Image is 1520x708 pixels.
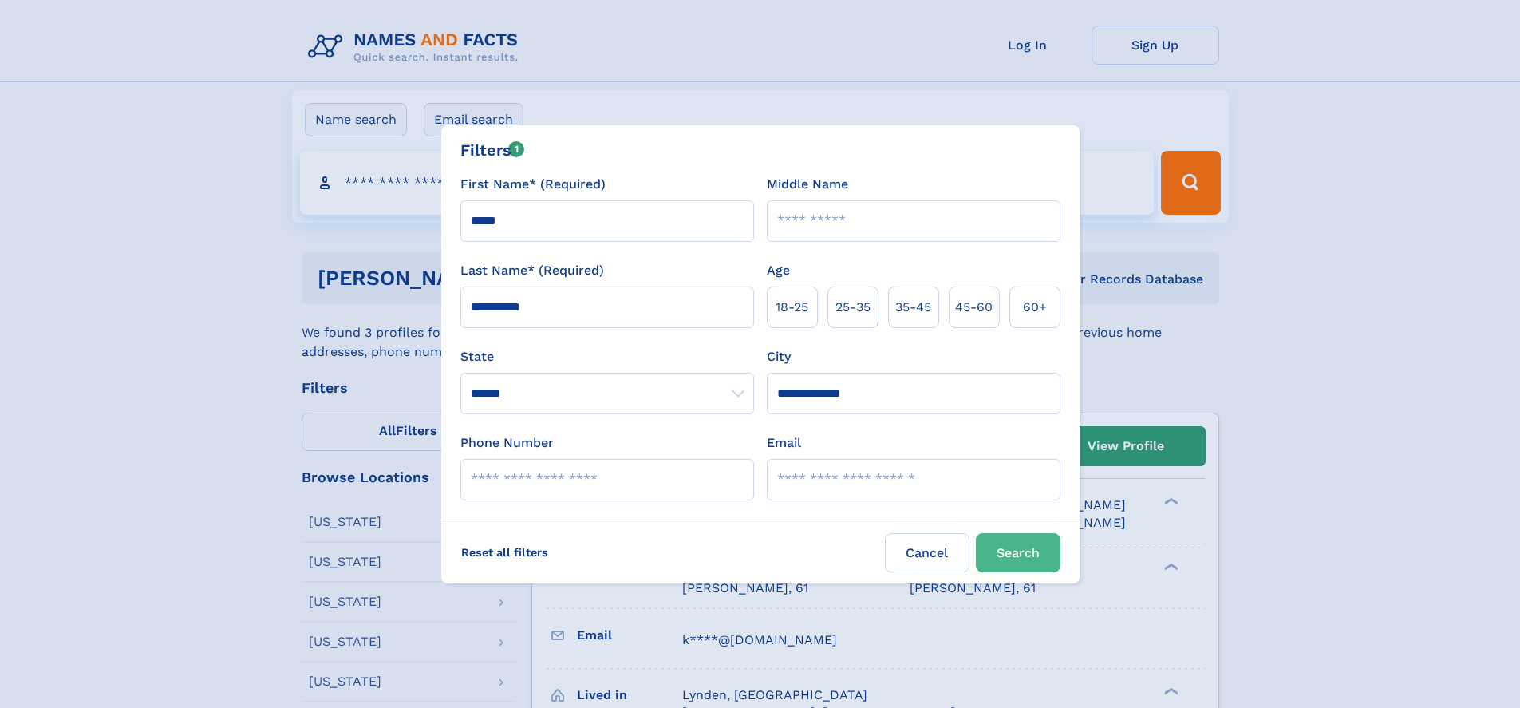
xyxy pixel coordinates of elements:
label: Phone Number [460,433,554,453]
label: State [460,347,754,366]
label: Reset all filters [451,533,559,572]
span: 45‑60 [955,298,993,317]
label: Email [767,433,801,453]
button: Search [976,533,1060,572]
label: Age [767,261,790,280]
label: First Name* (Required) [460,175,606,194]
label: City [767,347,791,366]
label: Middle Name [767,175,848,194]
span: 18‑25 [776,298,808,317]
label: Last Name* (Required) [460,261,604,280]
label: Cancel [885,533,969,572]
span: 25‑35 [835,298,871,317]
span: 60+ [1023,298,1047,317]
span: 35‑45 [895,298,931,317]
div: Filters [460,138,525,162]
